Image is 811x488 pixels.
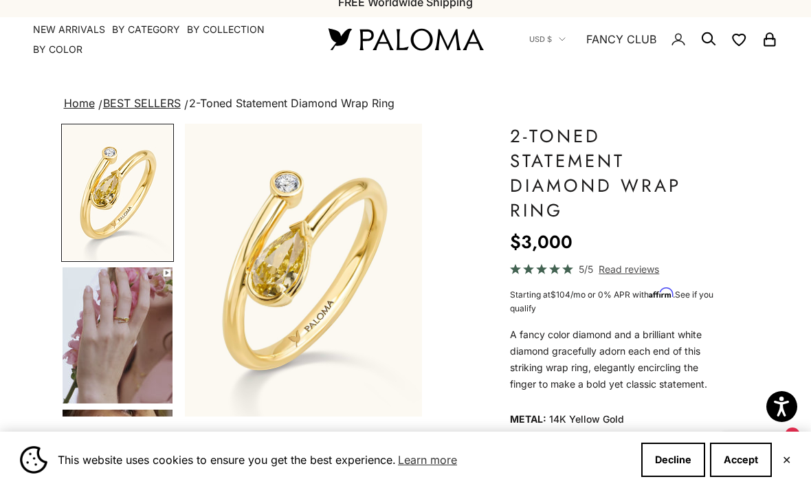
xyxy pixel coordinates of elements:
button: Decline [641,443,705,477]
span: Read reviews [599,261,659,277]
legend: Metal: [510,409,546,430]
span: This website uses cookies to ensure you get the best experience. [58,450,630,470]
span: USD $ [529,33,552,45]
a: BEST SELLERS [103,96,181,110]
h1: 2-Toned Statement Diamond Wrap Ring [510,124,716,223]
a: 5/5 Read reviews [510,261,716,277]
button: Go to item 1 [61,124,174,262]
button: Close [782,456,791,464]
span: Starting at /mo or 0% APR with . [510,289,713,313]
nav: Secondary navigation [529,17,778,61]
span: 5/5 [579,261,593,277]
div: Item 1 of 14 [185,124,422,417]
a: FANCY CLUB [586,30,656,48]
a: Learn more [396,450,459,470]
button: Go to item 4 [61,266,174,405]
nav: Primary navigation [33,23,296,56]
span: $104 [551,289,570,300]
nav: breadcrumbs [61,94,751,113]
summary: By Category [112,23,180,36]
a: Home [64,96,95,110]
span: 2-Toned Statement Diamond Wrap Ring [189,96,395,110]
a: NEW ARRIVALS [33,23,105,36]
summary: By Collection [187,23,265,36]
img: #YellowGold #WhiteGold #RoseGold [63,267,173,403]
img: Cookie banner [20,446,47,474]
span: Affirm [649,288,673,298]
sale-price: $3,000 [510,228,573,256]
p: A fancy color diamond and a brilliant white diamond gracefully adorn each end of this striking wr... [510,326,716,392]
img: #YellowGold [185,124,422,417]
button: USD $ [529,33,566,45]
img: #YellowGold [63,125,173,260]
button: Accept [710,443,772,477]
variant-option-value: 14K Yellow Gold [549,409,624,430]
summary: By Color [33,43,82,56]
